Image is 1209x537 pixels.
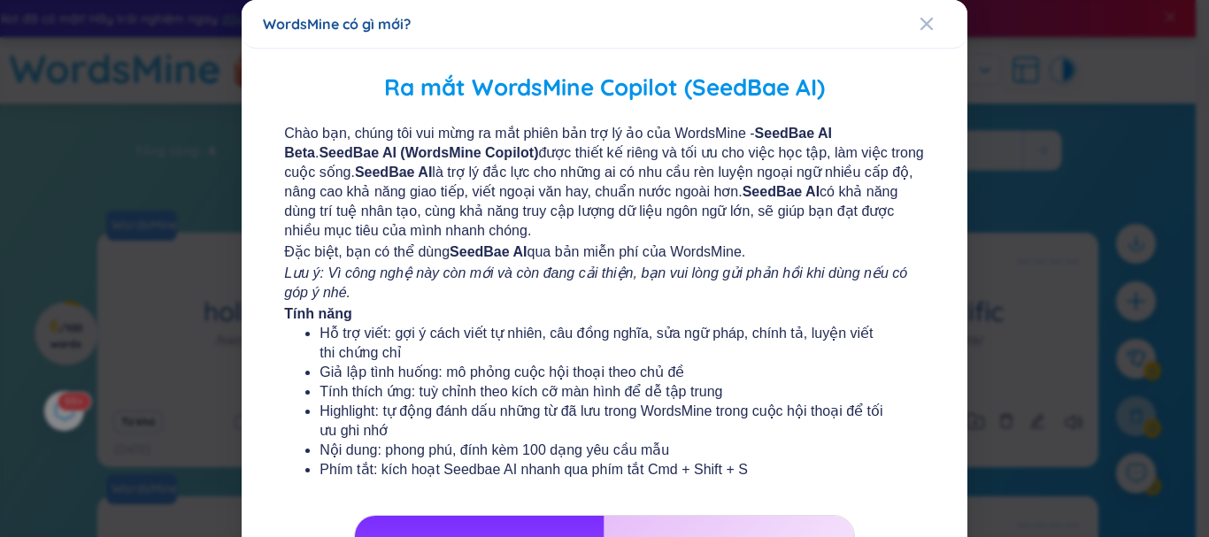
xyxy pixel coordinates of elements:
b: SeedBae AI [450,244,527,259]
i: Lưu ý: Vì công nghệ này còn mới và còn đang cải thiện, bạn vui lòng gửi phản hồi khi dùng nếu có ... [285,265,908,300]
b: SeedBae AI Beta [285,126,833,160]
li: Tính thích ứng: tuỳ chỉnh theo kích cỡ màn hình để dễ tập trung [320,382,889,402]
li: Highlight: tự động đánh dấu những từ đã lưu trong WordsMine trong cuộc hội thoại để tối ưu ghi nhớ [320,402,889,441]
b: SeedBae AI [743,184,820,199]
div: WordsMine có gì mới? [263,14,946,34]
b: Tính năng [285,306,352,321]
span: Chào bạn, chúng tôi vui mừng ra mắt phiên bản trợ lý ảo của WordsMine - . được thiết kế riêng và ... [285,124,925,241]
li: Giả lập tình huống: mô phỏng cuộc hội thoại theo chủ đề [320,363,889,382]
li: Phím tắt: kích hoạt Seedbae AI nhanh qua phím tắt Cmd + Shift + S [320,460,889,479]
span: Đặc biệt, bạn có thể dùng qua bản miễn phí của WordsMine. [285,242,925,262]
b: SeedBae AI [355,165,432,180]
li: Nội dung: phong phú, đính kèm 100 dạng yêu cầu mẫu [320,441,889,460]
b: SeedBae AI (WordsMine Copilot) [320,145,539,160]
li: Hỗ trợ viết: gợi ý cách viết tự nhiên, câu đồng nghĩa, sửa ngữ pháp, chính tả, luyện viết thi chứ... [320,324,889,363]
h2: Ra mắt WordsMine Copilot (SeedBae AI) [267,70,943,106]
